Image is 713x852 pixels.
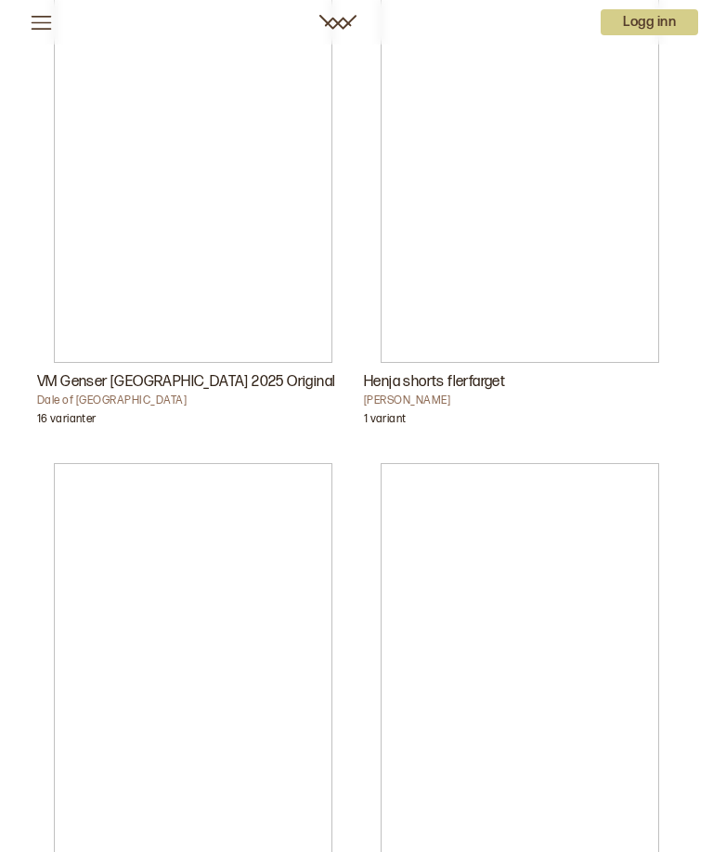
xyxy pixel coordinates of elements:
[319,15,356,30] a: Woolit
[37,371,349,394] h3: VM Genser [GEOGRAPHIC_DATA] 2025 Original
[601,9,698,35] p: Logg inn
[37,394,349,408] h4: Dale of [GEOGRAPHIC_DATA]
[601,9,698,35] button: User dropdown
[364,371,676,394] h3: Henja shorts flerfarget
[364,394,676,408] h4: [PERSON_NAME]
[364,412,406,431] p: 1 variant
[37,412,96,431] p: 16 varianter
